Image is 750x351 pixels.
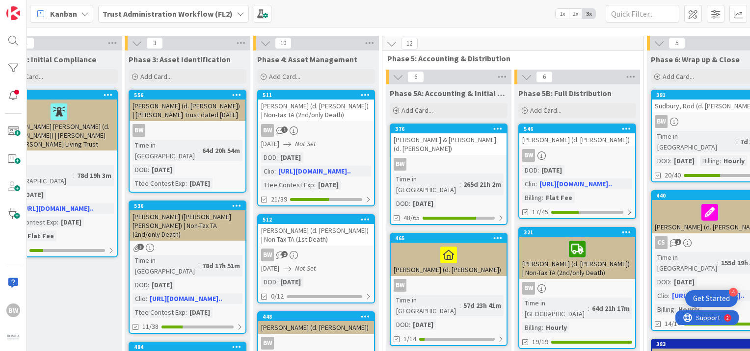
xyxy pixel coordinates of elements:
[519,237,635,279] div: [PERSON_NAME] (d. [PERSON_NAME]) | Non-Tax TA (2nd/only Death)
[670,276,671,287] span: :
[1,100,117,150] div: [PERSON_NAME] [PERSON_NAME] (d. [PERSON_NAME]) | [PERSON_NAME] and [PERSON_NAME] Living Trust
[25,230,56,241] div: Flat Fee
[278,152,303,163] div: [DATE]
[261,124,274,137] div: BW
[261,263,279,274] span: [DATE]
[395,235,507,242] div: 465
[519,125,635,133] div: 546
[390,88,508,98] span: Phase 5A: Accounting & Initial Distribution
[693,294,730,303] div: Get Started
[542,192,543,203] span: :
[276,152,278,163] span: :
[589,303,632,314] div: 64d 21h 17m
[316,179,341,190] div: [DATE]
[700,155,720,166] div: Billing
[391,234,507,243] div: 465
[130,201,245,241] div: 536[PERSON_NAME] ([PERSON_NAME] [PERSON_NAME]) | Non-Tax TA (2nd/only Death)
[274,166,276,176] span: :
[519,125,635,146] div: 546[PERSON_NAME] (d. [PERSON_NAME])
[258,215,374,246] div: 512[PERSON_NAME] (d. [PERSON_NAME]) | Non-Tax TA (1st Death)
[130,124,245,137] div: BW
[269,72,300,81] span: Add Card...
[519,149,635,162] div: BW
[403,334,416,344] span: 1/14
[150,294,222,303] a: [URL][DOMAIN_NAME]..
[459,179,461,190] span: :
[401,38,418,50] span: 12
[263,92,374,99] div: 511
[522,192,542,203] div: Billing
[261,179,314,190] div: Ttee Contest Exp
[261,276,276,287] div: DOD
[130,201,245,210] div: 536
[522,178,536,189] div: Clio
[519,228,635,237] div: 321
[134,202,245,209] div: 536
[133,164,148,175] div: DOD
[295,139,316,148] i: Not Set
[391,234,507,276] div: 465[PERSON_NAME] (d. [PERSON_NAME])
[187,178,213,189] div: [DATE]
[651,54,740,64] span: Phase 6: Wrap up & Close
[524,229,635,236] div: 321
[6,331,20,345] img: avatar
[394,158,406,171] div: BW
[685,290,738,307] div: Open Get Started checklist, remaining modules: 4
[655,276,670,287] div: DOD
[21,189,46,200] div: [DATE]
[606,5,679,23] input: Quick Filter...
[671,155,697,166] div: [DATE]
[539,165,564,175] div: [DATE]
[258,249,374,261] div: BW
[21,204,94,213] a: [URL][DOMAIN_NAME]..
[258,91,374,100] div: 511
[391,158,507,171] div: BW
[258,100,374,121] div: [PERSON_NAME] (d. [PERSON_NAME]) | Non-Tax TA (2nd/only Death)
[390,124,508,225] a: 376[PERSON_NAME] & [PERSON_NAME] (d. [PERSON_NAME])BWTime in [GEOGRAPHIC_DATA]:265d 21h 2mDOD:[DA...
[1,91,117,100] div: 535
[394,295,459,316] div: Time in [GEOGRAPHIC_DATA]
[314,179,316,190] span: :
[258,91,374,121] div: 511[PERSON_NAME] (d. [PERSON_NAME]) | Non-Tax TA (2nd/only Death)
[391,243,507,276] div: [PERSON_NAME] (d. [PERSON_NAME])
[721,155,747,166] div: Hourly
[536,71,553,83] span: 6
[271,291,284,301] span: 0/12
[261,337,274,350] div: BW
[257,54,357,64] span: Phase 4: Asset Management
[130,100,245,121] div: [PERSON_NAME] (d. [PERSON_NAME]) | [PERSON_NAME] Trust dated [DATE]
[281,126,288,133] span: 1
[186,178,187,189] span: :
[134,92,245,99] div: 556
[4,217,57,227] div: Ttee Contest Exp
[655,115,668,128] div: BW
[394,198,409,209] div: DOD
[668,290,670,301] span: :
[518,227,636,349] a: 321[PERSON_NAME] (d. [PERSON_NAME]) | Non-Tax TA (2nd/only Death)BWTime in [GEOGRAPHIC_DATA]:64d ...
[410,198,436,209] div: [DATE]
[409,319,410,330] span: :
[149,164,175,175] div: [DATE]
[21,1,45,13] span: Support
[129,201,246,334] a: 536[PERSON_NAME] ([PERSON_NAME] [PERSON_NAME]) | Non-Tax TA (2nd/only Death)Time in [GEOGRAPHIC_D...
[522,149,535,162] div: BW
[522,282,535,295] div: BW
[670,155,671,166] span: :
[200,260,242,271] div: 78d 17h 51m
[261,249,274,261] div: BW
[736,136,738,147] span: :
[148,279,149,290] span: :
[271,194,287,204] span: 21/39
[129,90,246,193] a: 556[PERSON_NAME] (d. [PERSON_NAME]) | [PERSON_NAME] Trust dated [DATE]BWTime in [GEOGRAPHIC_DATA]...
[519,282,635,295] div: BW
[407,71,424,83] span: 6
[103,9,233,19] b: Trust Administration Workflow (FL2)
[543,192,575,203] div: Flat Fee
[4,165,73,186] div: Time in [GEOGRAPHIC_DATA]
[6,6,20,20] img: Visit kanbanzone.com
[258,321,374,334] div: [PERSON_NAME] (d. [PERSON_NAME])
[461,179,504,190] div: 265d 21h 2m
[261,166,274,176] div: Clio
[676,304,702,315] div: Hourly
[258,224,374,246] div: [PERSON_NAME] (d. [PERSON_NAME]) | Non-Tax TA (1st Death)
